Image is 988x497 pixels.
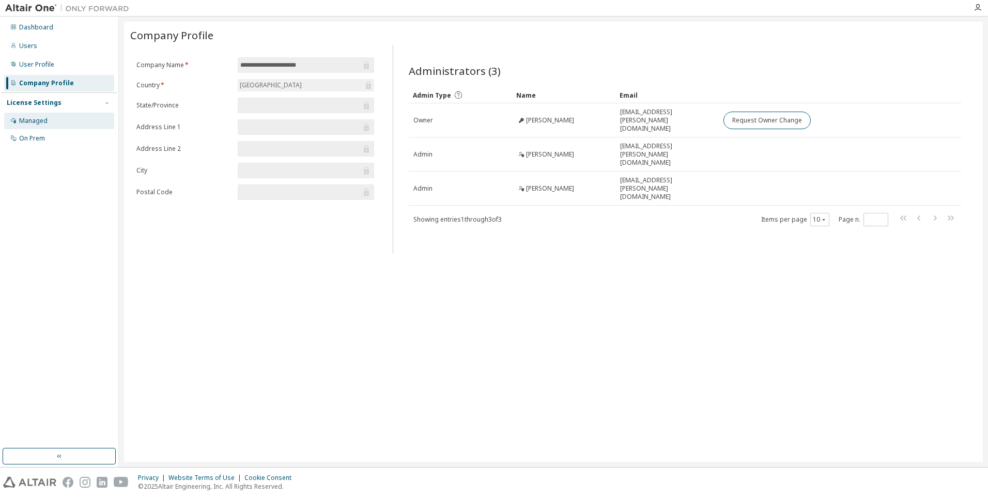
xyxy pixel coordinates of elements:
span: Admin Type [413,91,451,100]
div: [GEOGRAPHIC_DATA] [238,79,374,91]
div: On Prem [19,134,45,143]
label: Company Name [136,61,231,69]
span: Administrators (3) [409,64,501,78]
div: Users [19,42,37,50]
div: License Settings [7,99,61,107]
span: Showing entries 1 through 3 of 3 [413,215,502,224]
button: 10 [813,215,827,224]
span: [EMAIL_ADDRESS][PERSON_NAME][DOMAIN_NAME] [620,108,714,133]
img: Altair One [5,3,134,13]
div: Company Profile [19,79,74,87]
img: altair_logo.svg [3,477,56,488]
label: Country [136,81,231,89]
span: Page n. [839,213,888,226]
label: Postal Code [136,188,231,196]
span: Company Profile [130,28,213,42]
label: Address Line 2 [136,145,231,153]
label: City [136,166,231,175]
label: Address Line 1 [136,123,231,131]
div: Cookie Consent [244,474,298,482]
img: youtube.svg [114,477,129,488]
img: linkedin.svg [97,477,107,488]
label: State/Province [136,101,231,110]
div: User Profile [19,60,54,69]
span: [PERSON_NAME] [526,184,574,193]
button: Request Owner Change [723,112,811,129]
div: Managed [19,117,48,125]
span: Admin [413,184,433,193]
span: Owner [413,116,433,125]
img: facebook.svg [63,477,73,488]
div: [GEOGRAPHIC_DATA] [238,80,303,91]
div: Website Terms of Use [168,474,244,482]
span: [EMAIL_ADDRESS][PERSON_NAME][DOMAIN_NAME] [620,142,714,167]
img: instagram.svg [80,477,90,488]
span: Items per page [761,213,829,226]
div: Name [516,87,611,103]
p: © 2025 Altair Engineering, Inc. All Rights Reserved. [138,482,298,491]
span: [EMAIL_ADDRESS][PERSON_NAME][DOMAIN_NAME] [620,176,714,201]
div: Email [620,87,715,103]
span: [PERSON_NAME] [526,116,574,125]
div: Privacy [138,474,168,482]
span: [PERSON_NAME] [526,150,574,159]
div: Dashboard [19,23,53,32]
span: Admin [413,150,433,159]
